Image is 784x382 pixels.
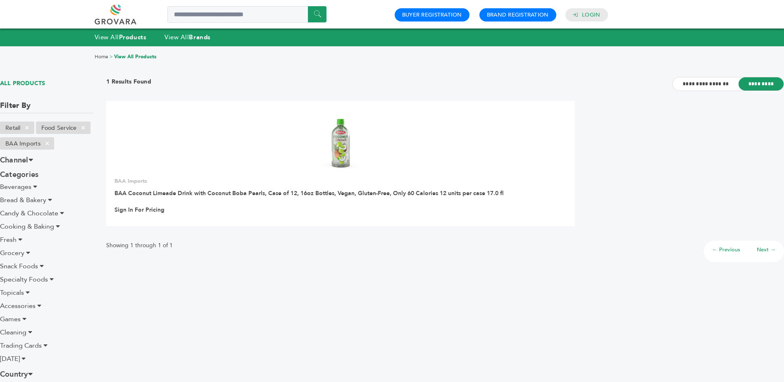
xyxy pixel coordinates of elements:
[36,122,91,134] li: Food Service
[95,33,147,41] a: View AllProducts
[712,246,740,253] a: ← Previous
[299,112,382,172] img: BAA Coconut Limeade Drink with Coconut Boba Pearls, Case of 12, 16oz Bottles, Vegan, Gluten-Free,...
[110,53,113,60] span: >
[76,123,90,133] span: ×
[114,189,503,197] a: BAA Coconut Limeade Drink with Coconut Boba Pearls, Case of 12, 16oz Bottles, Vegan, Gluten-Free,...
[114,206,164,214] a: Sign In For Pricing
[487,11,549,19] a: Brand Registration
[95,53,108,60] a: Home
[41,138,54,148] span: ×
[20,123,34,133] span: ×
[757,246,776,253] a: Next →
[119,33,146,41] strong: Products
[167,6,326,23] input: Search a product or brand...
[164,33,211,41] a: View AllBrands
[114,177,567,185] p: BAA Imports
[582,11,600,19] a: Login
[189,33,210,41] strong: Brands
[114,53,157,60] a: View All Products
[106,241,173,251] p: Showing 1 through 1 of 1
[402,11,462,19] a: Buyer Registration
[106,78,151,91] h3: 1 Results Found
